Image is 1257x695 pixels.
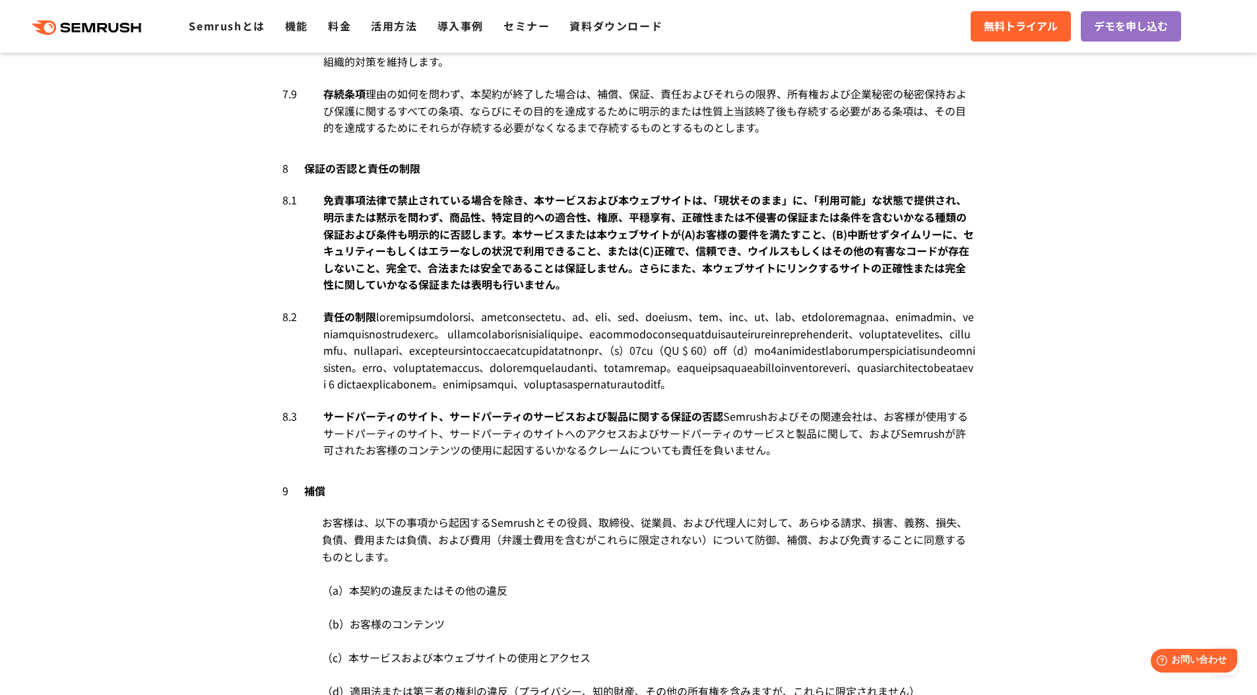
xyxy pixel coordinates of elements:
[371,18,417,34] a: 活用方法
[323,192,975,293] div: 法律で禁止されている場合を除き、本サービスおよび本ウェブサイトは、「現状そのまま」に、「利用可能」な状態で提供され、明示または黙示を問わず、商品性、特定目的への適合性、権原、平穏享有、正確性また...
[189,18,265,34] a: Semrushとは
[304,160,420,176] span: 保証の否認と責任の制限
[282,408,297,425] span: 8.3
[1094,18,1168,35] span: デモを申し込む
[282,192,297,209] span: 8.1
[304,483,325,499] span: 補償
[323,408,975,459] div: Semrushおよびその関連会社は、お客様が使用するサードパーティのサイト、サードパーティのサイトへのアクセスおよびサードパーティのサービスと製品に関して、およびSemrushが許可されたお客様...
[282,309,297,326] span: 8.2
[323,192,366,208] span: 免責事項
[1081,11,1181,42] a: デモを申し込む
[323,408,723,424] span: サードパーティのサイト、サードパーティのサービスおよび製品に関する保証の否認
[285,18,308,34] a: 機能
[323,309,975,393] div: loremipsumdolorsi、ametconsectetu、ad、eli、sed、doeiusm、tem、inc、ut、lab、etdoloremagnaa、enimadmin、venia...
[503,18,550,34] a: セミナー
[282,86,297,103] span: 7.9
[971,11,1071,42] a: 無料トライアル
[1140,644,1242,680] iframe: Help widget launcher
[984,18,1058,35] span: 無料トライアル
[323,309,376,324] span: 責任の制限
[328,18,351,34] a: 料金
[282,483,302,499] span: 9
[569,18,662,34] a: 資料ダウンロード
[282,160,302,176] span: 8
[437,18,484,34] a: 導入事例
[323,86,975,136] div: 理由の如何を問わず、本契約が終了した場合は、補償、保証、責任およびそれらの限界、所有権および企業秘密の秘密保持および保護に関するすべての条項、ならびにその目的を達成するために明示的または性質上当...
[323,86,366,102] span: 存続条項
